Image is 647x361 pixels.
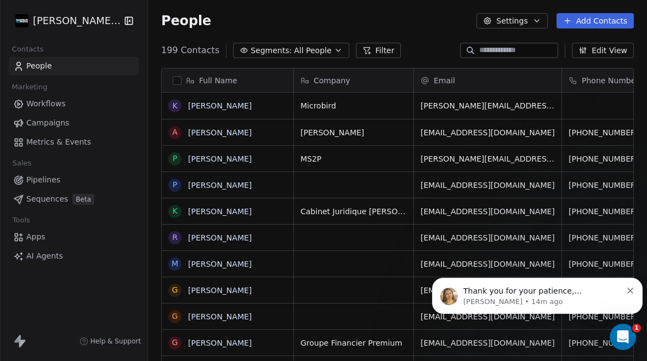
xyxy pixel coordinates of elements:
[200,30,207,39] button: Dismiss notification
[421,127,555,138] span: [EMAIL_ADDRESS][DOMAIN_NAME]
[172,100,177,112] div: K
[251,45,292,56] span: Segments:
[421,232,555,243] span: [EMAIL_ADDRESS][DOMAIN_NAME]
[188,128,252,137] a: [PERSON_NAME]
[421,285,555,296] span: [EMAIL_ADDRESS][DOMAIN_NAME]
[188,312,252,321] a: [PERSON_NAME]
[300,337,407,348] span: Groupe Financier Premium
[8,155,36,171] span: Sales
[172,127,178,138] div: A
[188,154,252,163] a: [PERSON_NAME]
[172,337,178,348] div: G
[36,42,194,52] p: Message from Harinder, sent 14m ago
[7,79,52,95] span: Marketing
[421,100,555,111] span: [PERSON_NAME][EMAIL_ADDRESS][PERSON_NAME][DOMAIN_NAME]
[632,324,641,333] span: 1
[421,311,555,322] span: [EMAIL_ADDRESS][DOMAIN_NAME]
[300,206,407,217] span: Cabinet Juridique [PERSON_NAME]
[33,14,122,28] span: [PERSON_NAME] Photo
[188,181,252,190] a: [PERSON_NAME]
[434,75,455,86] span: Email
[421,259,555,270] span: [EMAIL_ADDRESS][DOMAIN_NAME]
[314,75,350,86] span: Company
[161,13,211,29] span: People
[199,75,237,86] span: Full Name
[572,43,634,58] button: Edit View
[161,44,219,57] span: 199 Contacts
[300,127,407,138] span: [PERSON_NAME]
[300,153,407,164] span: MS2P
[188,286,252,295] a: [PERSON_NAME]
[188,233,252,242] a: [PERSON_NAME]
[90,337,141,346] span: Help & Support
[8,212,35,228] span: Tools
[172,232,178,243] div: R
[421,206,555,217] span: [EMAIL_ADDRESS][DOMAIN_NAME]
[188,207,252,216] a: [PERSON_NAME]
[188,339,252,347] a: [PERSON_NAME]
[557,13,634,28] button: Add Contacts
[421,337,555,348] span: [EMAIL_ADDRESS][DOMAIN_NAME]
[173,179,177,191] div: P
[188,101,252,110] a: [PERSON_NAME]
[582,75,639,86] span: Phone Number
[428,255,647,331] iframe: Intercom notifications message
[173,153,177,164] div: P
[610,324,636,350] iframe: Intercom live chat
[300,100,407,111] span: Microbird
[7,41,48,58] span: Contacts
[188,260,252,268] a: [PERSON_NAME]
[476,13,547,28] button: Settings
[172,311,178,322] div: G
[421,180,555,191] span: [EMAIL_ADDRESS][DOMAIN_NAME]
[356,43,401,58] button: Filter
[294,45,331,56] span: All People
[172,284,178,296] div: G
[172,205,177,217] div: K
[15,14,29,27] img: Daudelin%20Photo%20Logo%20White%202025%20Square.png
[421,153,555,164] span: [PERSON_NAME][EMAIL_ADDRESS][DOMAIN_NAME]
[36,32,194,95] span: Thank you for your patience, [PERSON_NAME]! This is to apprise you that the issue is fixed. Repli...
[172,258,178,270] div: M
